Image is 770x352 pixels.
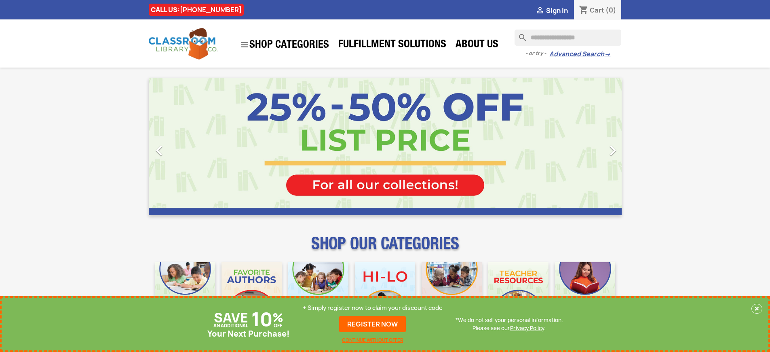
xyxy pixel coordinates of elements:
i: shopping_cart [579,6,589,15]
i:  [149,140,169,161]
span: → [604,50,610,58]
img: CLC_HiLo_Mobile.jpg [355,262,415,322]
ul: Carousel container [149,78,622,215]
span: Sign in [546,6,568,15]
img: CLC_Phonics_And_Decodables_Mobile.jpg [288,262,348,322]
img: CLC_Bulk_Mobile.jpg [155,262,215,322]
i:  [240,40,249,50]
a: Fulfillment Solutions [334,37,450,53]
span: - or try - [525,49,549,57]
img: CLC_Favorite_Authors_Mobile.jpg [222,262,282,322]
i: search [515,30,524,39]
img: CLC_Dyslexia_Mobile.jpg [555,262,615,322]
a: [PHONE_NUMBER] [180,5,242,14]
img: Classroom Library Company [149,28,217,59]
img: CLC_Teacher_Resources_Mobile.jpg [488,262,548,322]
i:  [603,140,623,161]
input: Search [515,30,621,46]
div: CALL US: [149,4,244,16]
a: Previous [149,78,220,215]
a:  Sign in [535,6,568,15]
a: Next [551,78,622,215]
a: About Us [451,37,502,53]
img: CLC_Fiction_Nonfiction_Mobile.jpg [422,262,482,322]
span: Cart [590,6,604,15]
span: (0) [605,6,616,15]
i:  [535,6,545,16]
a: SHOP CATEGORIES [236,36,333,54]
a: Advanced Search→ [549,50,610,58]
p: SHOP OUR CATEGORIES [149,241,622,256]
